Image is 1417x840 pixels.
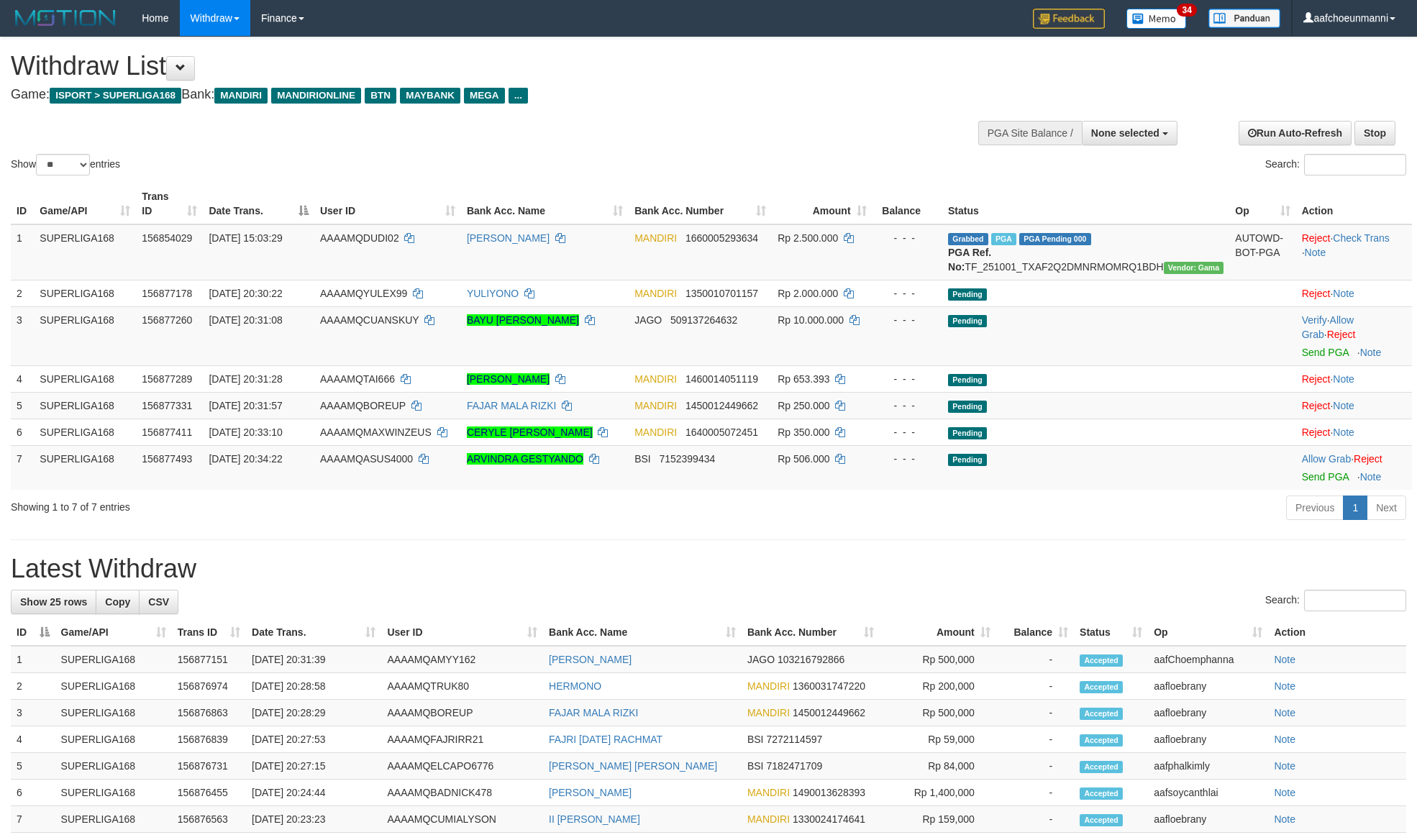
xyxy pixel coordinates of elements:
div: - - - [878,313,937,327]
span: Copy 1490013628393 to clipboard [793,787,865,798]
th: Date Trans.: activate to sort column ascending [246,619,381,646]
span: 156877178 [142,288,192,299]
td: 2 [11,673,55,700]
td: Rp 500,000 [880,646,996,673]
th: Game/API: activate to sort column ascending [55,619,172,646]
a: [PERSON_NAME] [467,373,550,385]
span: ... [509,88,528,104]
td: [DATE] 20:28:29 [246,700,381,726]
td: Rp 59,000 [880,726,996,753]
span: ISPORT > SUPERLIGA168 [50,88,181,104]
span: MANDIRI [747,707,790,718]
span: MEGA [464,88,505,104]
span: 156877289 [142,373,192,385]
td: Rp 500,000 [880,700,996,726]
div: - - - [878,398,937,413]
span: Marked by aafsoycanthlai [991,233,1016,245]
td: SUPERLIGA168 [34,392,136,419]
span: Show 25 rows [20,596,87,608]
td: [DATE] 20:23:23 [246,806,381,833]
th: Action [1268,619,1406,646]
a: [PERSON_NAME] [467,232,550,244]
td: · [1296,365,1412,392]
td: - [996,753,1074,780]
span: 156877331 [142,400,192,411]
th: Status [942,183,1229,224]
span: Accepted [1080,787,1123,800]
input: Search: [1304,590,1406,611]
td: aafChoemphanna [1148,646,1268,673]
a: CERYLE [PERSON_NAME] [467,426,593,438]
td: AAAAMQAMYY162 [381,646,543,673]
span: AAAAMQASUS4000 [320,453,413,465]
span: MANDIRI [747,813,790,825]
span: Copy 7182471709 to clipboard [766,760,822,772]
a: Note [1305,247,1326,258]
th: Bank Acc. Number: activate to sort column ascending [629,183,772,224]
td: - [996,780,1074,806]
a: 1 [1343,496,1367,520]
th: User ID: activate to sort column ascending [381,619,543,646]
th: ID [11,183,34,224]
span: PGA Pending [1019,233,1091,245]
span: BSI [747,760,764,772]
th: Amount: activate to sort column ascending [880,619,996,646]
a: FAJRI [DATE] RACHMAT [549,734,662,745]
a: II [PERSON_NAME] [549,813,640,825]
a: Note [1274,813,1295,825]
span: None selected [1091,127,1159,139]
a: Note [1333,373,1354,385]
a: Reject [1302,426,1331,438]
span: Copy 1640005072451 to clipboard [685,426,758,438]
a: Note [1333,400,1354,411]
td: · [1296,419,1412,445]
td: 156876863 [172,700,246,726]
td: - [996,646,1074,673]
a: ARVINDRA GESTYANDO [467,453,583,465]
td: SUPERLIGA168 [34,280,136,306]
a: Reject [1302,288,1331,299]
a: Stop [1354,121,1395,145]
td: 2 [11,280,34,306]
td: AAAAMQBADNICK478 [381,780,543,806]
span: Rp 2.000.000 [778,288,838,299]
span: Pending [948,288,987,301]
span: Copy 1450012449662 to clipboard [685,400,758,411]
td: · [1296,392,1412,419]
td: 3 [11,700,55,726]
td: SUPERLIGA168 [55,780,172,806]
button: None selected [1082,121,1177,145]
span: Pending [948,374,987,386]
td: SUPERLIGA168 [34,306,136,365]
td: · · [1296,306,1412,365]
a: Check Trans [1333,232,1390,244]
img: Button%20Memo.svg [1126,9,1187,29]
select: Showentries [36,154,90,175]
td: 7 [11,806,55,833]
a: Allow Grab [1302,314,1354,340]
span: Pending [948,427,987,439]
span: BSI [634,453,651,465]
td: aafphalkimly [1148,753,1268,780]
a: Note [1274,707,1295,718]
span: Accepted [1080,761,1123,773]
th: User ID: activate to sort column ascending [314,183,461,224]
span: Copy 1450012449662 to clipboard [793,707,865,718]
a: Reject [1302,400,1331,411]
th: Trans ID: activate to sort column ascending [136,183,203,224]
span: AAAAMQDUDI02 [320,232,399,244]
td: aafloebrany [1148,726,1268,753]
a: Run Auto-Refresh [1239,121,1352,145]
td: 156877151 [172,646,246,673]
label: Search: [1265,590,1406,611]
td: SUPERLIGA168 [55,646,172,673]
span: JAGO [634,314,662,326]
a: Next [1367,496,1406,520]
td: 156876731 [172,753,246,780]
a: Note [1360,347,1382,358]
a: CSV [139,590,178,614]
a: Note [1360,471,1382,483]
a: Send PGA [1302,347,1349,358]
span: [DATE] 20:31:57 [209,400,282,411]
span: 156854029 [142,232,192,244]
